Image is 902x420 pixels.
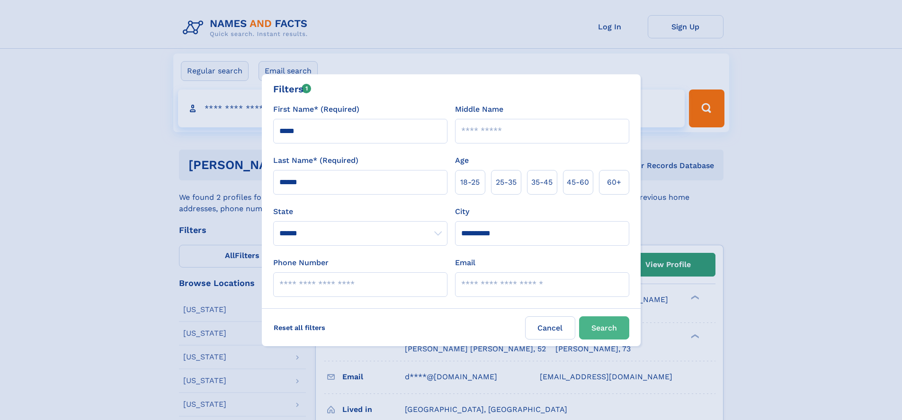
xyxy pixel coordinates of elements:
[455,206,469,217] label: City
[455,155,469,166] label: Age
[460,177,480,188] span: 18‑25
[273,104,359,115] label: First Name* (Required)
[531,177,553,188] span: 35‑45
[525,316,575,340] label: Cancel
[567,177,589,188] span: 45‑60
[607,177,621,188] span: 60+
[273,82,312,96] div: Filters
[455,257,475,268] label: Email
[273,155,358,166] label: Last Name* (Required)
[273,206,447,217] label: State
[579,316,629,340] button: Search
[273,257,329,268] label: Phone Number
[268,316,331,339] label: Reset all filters
[455,104,503,115] label: Middle Name
[496,177,517,188] span: 25‑35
